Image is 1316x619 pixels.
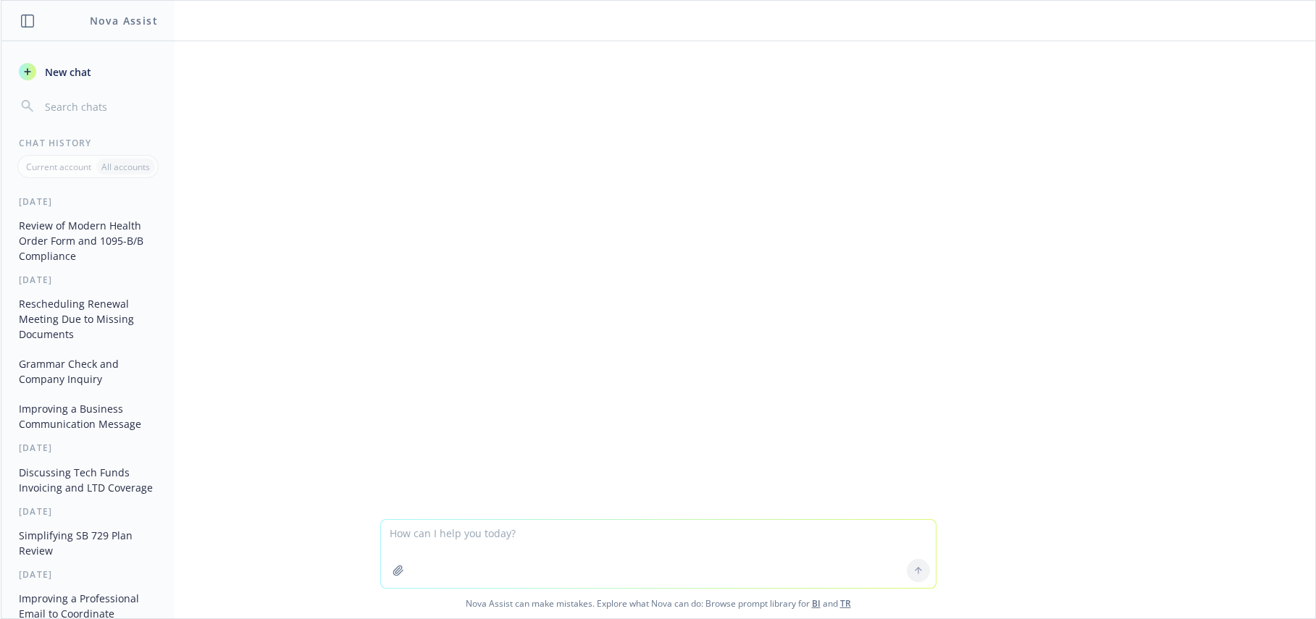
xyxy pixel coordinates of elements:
div: [DATE] [1,442,175,454]
button: New chat [13,59,163,85]
span: Nova Assist can make mistakes. Explore what Nova can do: Browse prompt library for and [7,589,1309,618]
div: [DATE] [1,505,175,518]
input: Search chats [42,96,157,117]
div: [DATE] [1,195,175,208]
button: Grammar Check and Company Inquiry [13,352,163,391]
a: BI [812,597,821,610]
button: Discussing Tech Funds Invoicing and LTD Coverage [13,460,163,500]
span: New chat [42,64,91,80]
p: All accounts [101,161,150,173]
button: Simplifying SB 729 Plan Review [13,523,163,563]
button: Review of Modern Health Order Form and 1095-B/B Compliance [13,214,163,268]
div: Chat History [1,137,175,149]
h1: Nova Assist [90,13,158,28]
button: Rescheduling Renewal Meeting Due to Missing Documents [13,292,163,346]
a: TR [840,597,851,610]
p: Current account [26,161,91,173]
div: [DATE] [1,568,175,581]
button: Improving a Business Communication Message [13,397,163,436]
div: [DATE] [1,274,175,286]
